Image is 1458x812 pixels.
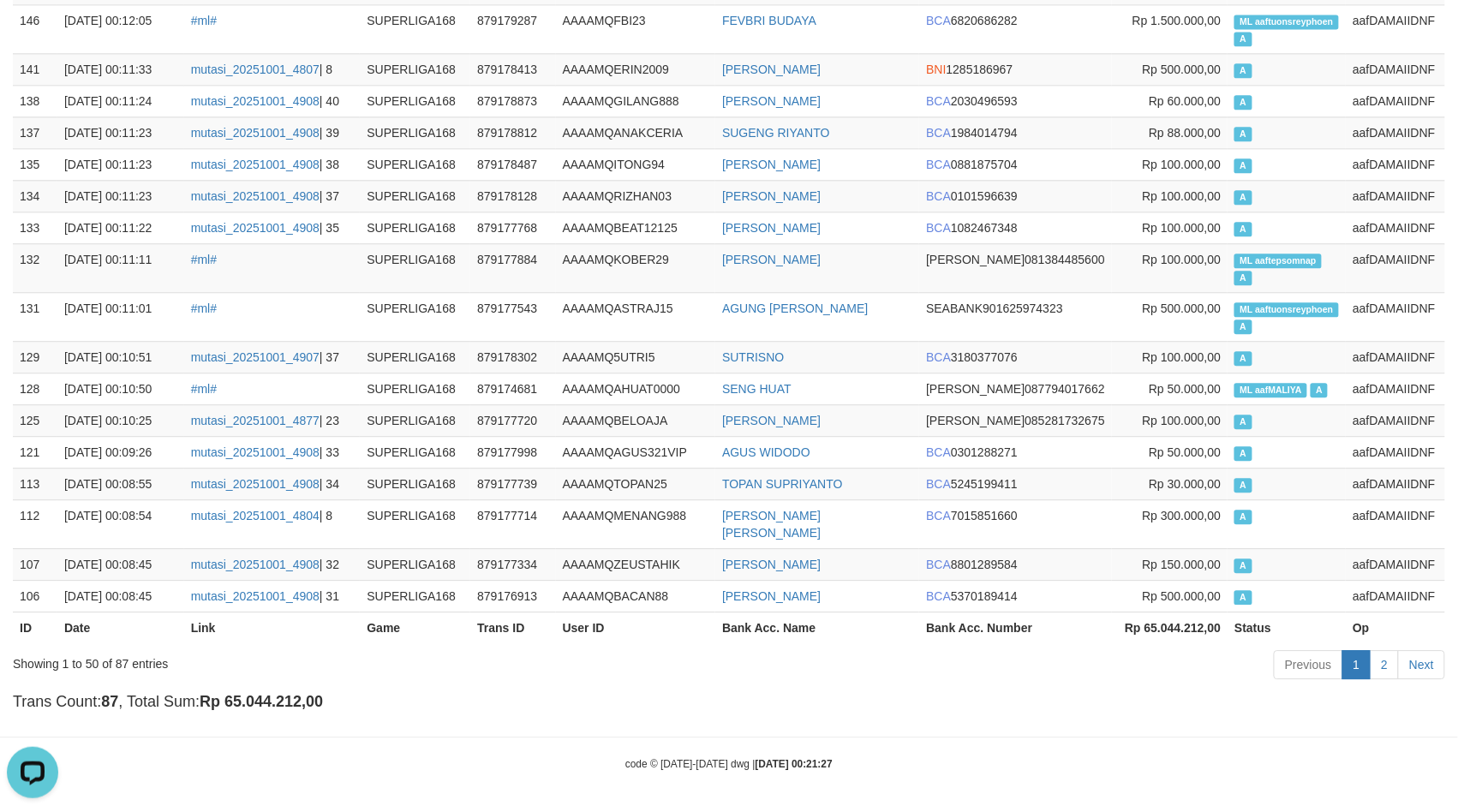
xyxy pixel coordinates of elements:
span: BCA [926,158,951,171]
td: SUPERLIGA168 [360,499,470,548]
td: [DATE] 00:11:23 [57,180,184,212]
td: SUPERLIGA168 [360,580,470,612]
span: [PERSON_NAME] [926,253,1025,266]
th: Trans ID [470,612,555,643]
a: mutasi_20251001_4908 [191,189,320,203]
a: mutasi_20251001_4908 [191,589,320,603]
span: Rp 1.500.000,00 [1132,14,1222,27]
td: aafDAMAIIDNF [1346,243,1445,292]
a: 2 [1370,650,1399,679]
span: Approved [1234,590,1252,605]
small: code © [DATE]-[DATE] dwg | [625,758,833,770]
span: Manually Linked by aaftuonsreyphoen [1234,302,1339,317]
a: AGUS WIDODO [722,445,810,459]
td: AAAAMQMENANG988 [556,499,716,548]
td: 879174681 [470,373,555,404]
a: TOPAN SUPRIYANTO [722,477,843,491]
td: | 35 [184,212,361,243]
td: 1285186967 [919,53,1112,85]
td: aafDAMAIIDNF [1346,212,1445,243]
td: aafDAMAIIDNF [1346,4,1445,53]
span: Approved [1234,510,1252,524]
span: Rp 150.000,00 [1143,558,1222,571]
h4: Trans Count: , Total Sum: [13,694,1445,711]
td: | 32 [184,548,361,580]
td: AAAAMQTOPAN25 [556,468,716,499]
span: BCA [926,477,951,491]
td: | 37 [184,180,361,212]
span: Approved [1234,478,1252,493]
a: mutasi_20251001_4908 [191,558,320,571]
td: 087794017662 [919,373,1112,404]
td: 125 [13,404,57,436]
td: 1082467348 [919,212,1112,243]
span: Rp 500.000,00 [1143,302,1222,315]
td: 879176913 [470,580,555,612]
td: SUPERLIGA168 [360,212,470,243]
span: Approved [1234,222,1252,236]
span: Approved [1234,190,1252,205]
th: Date [57,612,184,643]
strong: Rp 65.044.212,00 [1125,621,1221,635]
a: FEVBRI BUDAYA [722,14,816,27]
a: mutasi_20251001_4907 [191,350,320,364]
a: 1 [1342,650,1371,679]
span: Approved [1234,95,1252,110]
td: AAAAMQAHUAT0000 [556,373,716,404]
td: | 31 [184,580,361,612]
th: Link [184,612,361,643]
a: Next [1398,650,1445,679]
span: Rp 88.000,00 [1149,126,1221,140]
a: mutasi_20251001_4908 [191,158,320,171]
td: 5370189414 [919,580,1112,612]
span: Rp 100.000,00 [1143,414,1222,427]
td: 879177720 [470,404,555,436]
span: Rp 50.000,00 [1149,382,1221,396]
span: Approved [1234,351,1252,366]
td: 134 [13,180,57,212]
td: | 33 [184,436,361,468]
td: 113 [13,468,57,499]
span: BCA [926,189,951,203]
td: 135 [13,148,57,180]
td: 129 [13,341,57,373]
span: Approved [1311,383,1328,397]
td: 121 [13,436,57,468]
td: AAAAMQGILANG888 [556,85,716,116]
a: SENG HUAT [722,382,792,396]
td: 879178873 [470,85,555,116]
td: SUPERLIGA168 [360,243,470,292]
a: [PERSON_NAME] [722,253,821,266]
td: aafDAMAIIDNF [1346,85,1445,116]
td: AAAAMQFBI23 [556,4,716,53]
td: 7015851660 [919,499,1112,548]
td: [DATE] 00:08:45 [57,548,184,580]
td: SUPERLIGA168 [360,148,470,180]
span: Approved [1234,319,1252,334]
a: #ml# [191,302,217,315]
td: AAAAMQASTRAJ15 [556,292,716,341]
td: aafDAMAIIDNF [1346,341,1445,373]
td: 0101596639 [919,180,1112,212]
td: SUPERLIGA168 [360,373,470,404]
td: aafDAMAIIDNF [1346,548,1445,580]
a: [PERSON_NAME] [722,158,821,171]
td: | 39 [184,116,361,148]
td: 107 [13,548,57,580]
td: 128 [13,373,57,404]
td: [DATE] 00:11:23 [57,148,184,180]
td: [DATE] 00:10:25 [57,404,184,436]
td: AAAAMQANAKCERIA [556,116,716,148]
td: 2030496593 [919,85,1112,116]
strong: [DATE] 00:21:27 [756,758,833,770]
span: BCA [926,221,951,235]
span: Rp 30.000,00 [1149,477,1221,491]
a: SUTRISNO [722,350,784,364]
td: | 34 [184,468,361,499]
span: BCA [926,126,951,140]
td: aafDAMAIIDNF [1346,580,1445,612]
td: 879177998 [470,436,555,468]
a: [PERSON_NAME] [722,589,821,603]
td: [DATE] 00:10:50 [57,373,184,404]
td: SUPERLIGA168 [360,116,470,148]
